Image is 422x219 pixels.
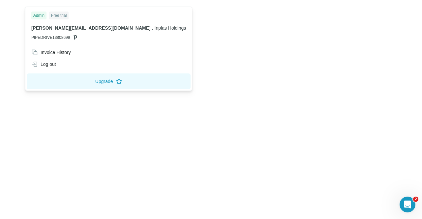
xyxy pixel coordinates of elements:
div: Log out [31,61,56,68]
span: 2 [413,197,418,202]
span: Inplas Holdings [155,25,186,31]
button: Upgrade [27,73,191,89]
span: [PERSON_NAME][EMAIL_ADDRESS][DOMAIN_NAME] [31,25,151,31]
div: Admin [31,12,46,19]
div: Invoice History [31,49,71,56]
span: PIPEDRIVE13808699 [31,35,70,41]
iframe: Intercom live chat [400,197,415,212]
span: . [152,25,153,31]
div: Free trial [49,12,69,19]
